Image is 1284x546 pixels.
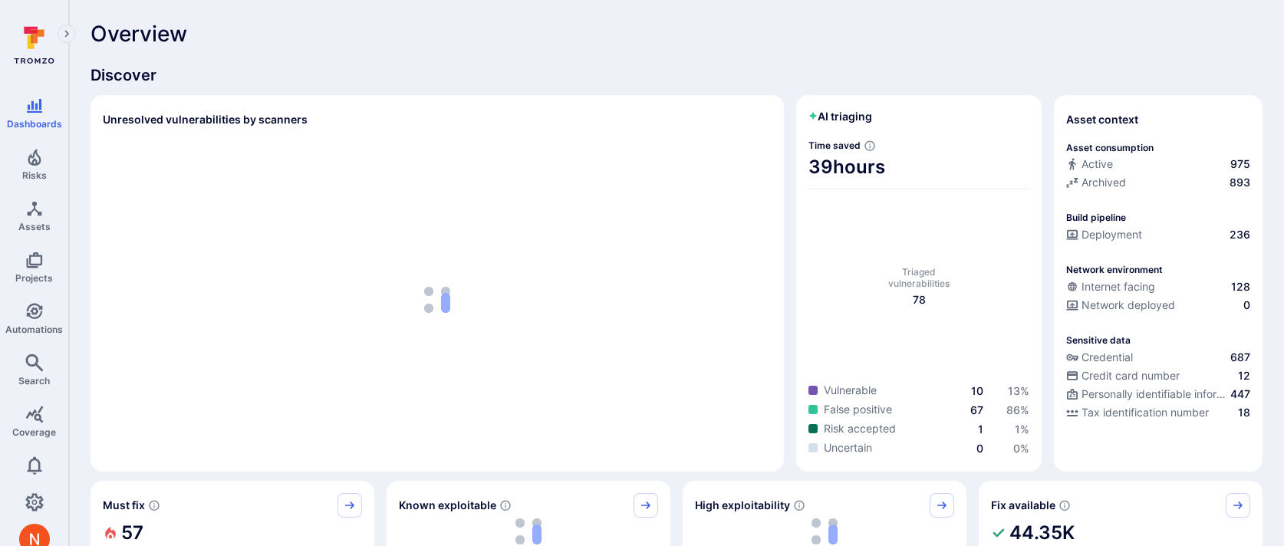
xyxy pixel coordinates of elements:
[1066,386,1250,402] a: Personally identifiable information (PII)447
[824,421,896,436] span: Risk accepted
[1066,350,1250,365] a: Credential687
[1066,368,1250,383] a: Credit card number12
[1066,298,1250,313] a: Network deployed0
[824,440,872,456] span: Uncertain
[1066,298,1175,313] div: Network deployed
[499,499,512,511] svg: Confirmed exploitable by KEV
[1082,298,1175,313] span: Network deployed
[1066,156,1250,175] div: Commits seen in the last 180 days
[991,498,1055,513] span: Fix available
[1066,175,1250,190] a: Archived893
[1066,386,1250,405] div: Evidence indicative of processing personally identifiable information
[1066,279,1250,298] div: Evidence that an asset is internet facing
[1006,403,1029,416] span: 86 %
[1230,156,1250,172] span: 975
[1082,405,1209,420] span: Tax identification number
[1082,156,1113,172] span: Active
[1066,175,1250,193] div: Code repository is archived
[1066,405,1250,423] div: Evidence indicative of processing tax identification numbers
[1008,384,1029,397] a: 13%
[148,499,160,511] svg: Risk score >=40 , missed SLA
[1066,156,1113,172] div: Active
[1013,442,1029,455] span: 0 %
[1066,227,1250,245] div: Configured deployment pipeline
[103,112,308,127] h2: Unresolved vulnerabilities by scanners
[22,169,47,181] span: Risks
[15,272,53,284] span: Projects
[58,25,76,43] button: Expand navigation menu
[1238,368,1250,383] span: 12
[1015,423,1029,436] span: 1 %
[103,498,145,513] span: Must fix
[515,518,542,544] img: Loading...
[1066,368,1250,386] div: Evidence indicative of processing credit card numbers
[824,402,892,417] span: False positive
[1066,405,1209,420] div: Tax identification number
[1008,384,1029,397] span: 13 %
[91,21,187,46] span: Overview
[1230,386,1250,402] span: 447
[18,221,51,232] span: Assets
[695,498,790,513] span: High exploitability
[1082,227,1142,242] span: Deployment
[812,518,838,544] img: Loading...
[1066,279,1155,294] div: Internet facing
[7,118,62,130] span: Dashboards
[1066,156,1250,172] a: Active975
[971,384,983,397] a: 10
[399,518,658,545] div: loading spinner
[103,141,772,459] div: loading spinner
[1066,212,1126,223] p: Build pipeline
[1066,350,1133,365] div: Credential
[1230,175,1250,190] span: 893
[695,518,954,545] div: loading spinner
[1082,279,1155,294] span: Internet facing
[12,426,56,438] span: Coverage
[1082,175,1126,190] span: Archived
[61,28,72,41] i: Expand navigation menu
[1066,405,1250,420] a: Tax identification number18
[1082,386,1227,402] span: Personally identifiable information (PII)
[424,287,450,313] img: Loading...
[1066,298,1250,316] div: Evidence that the asset is packaged and deployed somewhere
[1066,112,1138,127] span: Asset context
[1066,386,1227,402] div: Personally identifiable information (PII)
[1066,350,1250,368] div: Evidence indicative of handling user or service credentials
[91,64,1263,86] span: Discover
[399,498,496,513] span: Known exploitable
[1058,499,1071,511] svg: Vulnerabilities with fix available
[1066,227,1142,242] div: Deployment
[1006,403,1029,416] a: 86%
[1066,227,1250,242] a: Deployment236
[1013,442,1029,455] a: 0%
[1066,279,1250,294] a: Internet facing128
[808,109,872,124] h2: AI triaging
[1015,423,1029,436] a: 1%
[913,292,926,308] span: total
[793,499,805,511] svg: EPSS score ≥ 0.7
[978,423,983,436] a: 1
[976,442,983,455] a: 0
[888,266,950,289] span: Triaged vulnerabilities
[1066,368,1180,383] div: Credit card number
[1066,142,1154,153] p: Asset consumption
[1231,279,1250,294] span: 128
[1230,227,1250,242] span: 236
[18,375,50,386] span: Search
[5,324,63,335] span: Automations
[970,403,983,416] a: 67
[1082,368,1180,383] span: Credit card number
[824,383,877,398] span: Vulnerable
[1082,350,1133,365] span: Credential
[1238,405,1250,420] span: 18
[1066,175,1126,190] div: Archived
[864,140,876,152] svg: Estimated based on an average time of 30 mins needed to triage each vulnerability
[1243,298,1250,313] span: 0
[1230,350,1250,365] span: 687
[1066,264,1163,275] p: Network environment
[1066,334,1131,346] p: Sensitive data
